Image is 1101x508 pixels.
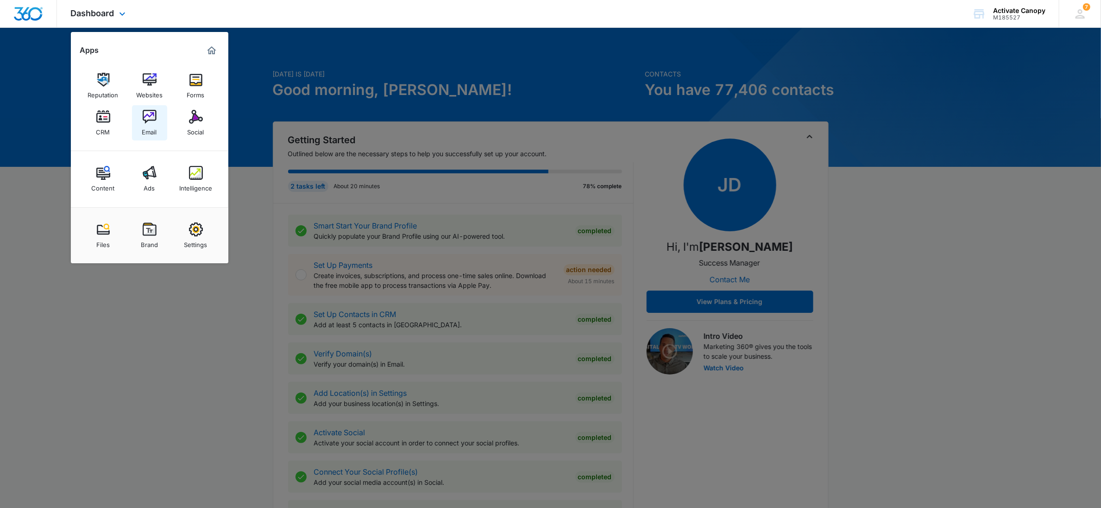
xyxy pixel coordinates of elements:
div: Social [188,124,204,136]
h2: Apps [80,46,99,55]
span: Dashboard [71,8,114,18]
div: account id [993,14,1045,21]
a: Content [86,161,121,197]
a: Forms [178,68,214,103]
a: Social [178,105,214,140]
a: CRM [86,105,121,140]
div: account name [993,7,1045,14]
div: Settings [184,236,208,248]
div: Files [96,236,110,248]
a: Marketing 360® Dashboard [204,43,219,58]
div: CRM [96,124,110,136]
div: Websites [136,87,163,99]
a: Settings [178,218,214,253]
a: Websites [132,68,167,103]
span: 7 [1083,3,1090,11]
div: Brand [141,236,158,248]
a: Reputation [86,68,121,103]
div: Forms [187,87,205,99]
div: Intelligence [179,180,212,192]
a: Brand [132,218,167,253]
div: Ads [144,180,155,192]
a: Email [132,105,167,140]
a: Intelligence [178,161,214,197]
div: Email [142,124,157,136]
div: Reputation [88,87,119,99]
a: Files [86,218,121,253]
a: Ads [132,161,167,197]
div: notifications count [1083,3,1090,11]
div: Content [92,180,115,192]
